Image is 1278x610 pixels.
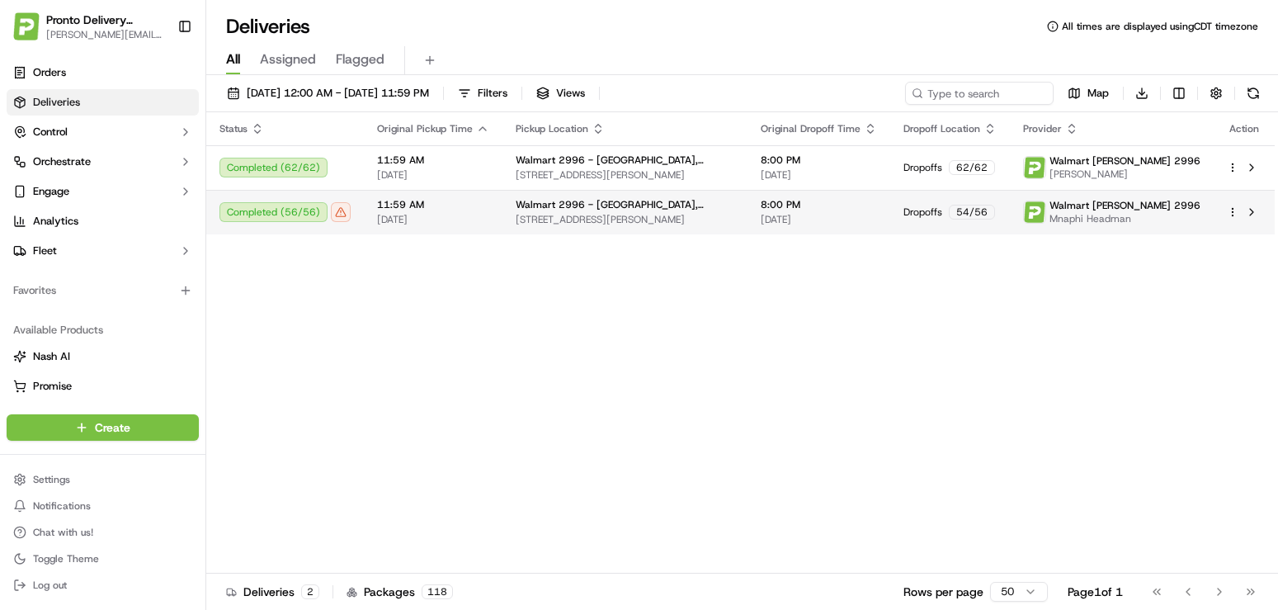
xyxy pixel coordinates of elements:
p: Rows per page [903,584,983,600]
div: Deliveries [226,584,319,600]
span: Notifications [33,499,91,513]
button: Filters [450,82,515,105]
img: profile_internal_provider_pronto_delivery_service_internal.png [1024,201,1045,223]
span: Log out [33,579,67,592]
span: Mnaphi Headman [1049,212,1200,225]
a: Deliveries [7,89,199,116]
span: Control [33,125,68,139]
div: Available Products [7,317,199,343]
span: Dropoff Location [903,122,980,135]
span: Fleet [33,244,57,258]
span: Assigned [260,50,316,69]
button: Orchestrate [7,149,199,175]
div: Page 1 of 1 [1068,584,1123,600]
span: Settings [33,473,70,486]
img: Nash [17,17,50,50]
input: Type to search [905,82,1054,105]
img: Pronto Delivery Service [13,12,40,40]
span: Flagged [336,50,384,69]
span: Knowledge Base [33,239,126,256]
span: [DATE] [761,213,877,226]
span: Chat with us! [33,526,93,539]
span: All times are displayed using CDT timezone [1062,20,1258,33]
button: Chat with us! [7,521,199,544]
button: Promise [7,373,199,400]
span: [DATE] [377,213,489,226]
button: Log out [7,574,199,597]
a: 📗Knowledge Base [10,233,133,262]
a: Orders [7,59,199,86]
span: Toggle Theme [33,552,99,565]
img: 1736555255976-a54dd68f-1ca7-489b-9aae-adbdc363a1c4 [17,158,46,187]
a: Promise [13,379,192,394]
span: [DATE] [761,168,877,182]
img: profile_internal_provider_pronto_delivery_service_internal.png [1024,157,1045,178]
span: Provider [1023,122,1062,135]
span: Filters [478,86,507,101]
input: Got a question? Start typing here... [43,106,297,124]
span: Pylon [164,280,200,292]
button: [PERSON_NAME][EMAIL_ADDRESS][DOMAIN_NAME] [46,28,164,41]
span: Deliveries [33,95,80,110]
span: Orders [33,65,66,80]
span: [STREET_ADDRESS][PERSON_NAME] [516,213,734,226]
button: Map [1060,82,1116,105]
span: 11:59 AM [377,154,489,167]
span: API Documentation [156,239,265,256]
span: [DATE] 12:00 AM - [DATE] 11:59 PM [247,86,429,101]
span: [DATE] [377,168,489,182]
button: Engage [7,178,199,205]
span: Dropoffs [903,206,942,219]
span: Analytics [33,214,78,229]
span: Nash AI [33,349,70,364]
button: Notifications [7,494,199,518]
span: Walmart 2996 - [GEOGRAPHIC_DATA], [GEOGRAPHIC_DATA] [516,154,734,167]
div: Start new chat [56,158,271,174]
span: Promise [33,379,72,394]
span: Orchestrate [33,154,91,169]
span: Dropoffs [903,161,942,174]
span: [PERSON_NAME] [1049,168,1200,181]
a: 💻API Documentation [133,233,271,262]
span: Walmart [PERSON_NAME] 2996 [1049,199,1200,212]
span: 8:00 PM [761,198,877,211]
button: Fleet [7,238,199,264]
span: Map [1087,86,1109,101]
button: Views [529,82,592,105]
div: 118 [422,584,453,599]
div: 💻 [139,241,153,254]
div: Favorites [7,277,199,304]
span: Original Dropoff Time [761,122,861,135]
button: [DATE] 12:00 AM - [DATE] 11:59 PM [219,82,436,105]
div: Action [1227,122,1261,135]
span: 8:00 PM [761,154,877,167]
span: [STREET_ADDRESS][PERSON_NAME] [516,168,734,182]
h1: Deliveries [226,13,310,40]
span: Original Pickup Time [377,122,473,135]
button: Toggle Theme [7,547,199,570]
span: Status [219,122,248,135]
button: Create [7,414,199,441]
button: Control [7,119,199,145]
div: 54 / 56 [949,205,995,220]
div: We're available if you need us! [56,174,209,187]
a: Powered byPylon [116,279,200,292]
span: Engage [33,184,69,199]
div: Packages [347,584,453,600]
button: Start new chat [281,163,300,182]
span: Pronto Delivery Service [46,12,164,28]
a: Analytics [7,208,199,234]
span: 11:59 AM [377,198,489,211]
div: 62 / 62 [949,160,995,175]
button: Nash AI [7,343,199,370]
span: Walmart [PERSON_NAME] 2996 [1049,154,1200,168]
button: Settings [7,468,199,491]
p: Welcome 👋 [17,66,300,92]
div: 2 [301,584,319,599]
button: Pronto Delivery ServicePronto Delivery Service[PERSON_NAME][EMAIL_ADDRESS][DOMAIN_NAME] [7,7,171,46]
div: 📗 [17,241,30,254]
span: Walmart 2996 - [GEOGRAPHIC_DATA], [GEOGRAPHIC_DATA] [516,198,734,211]
span: Views [556,86,585,101]
span: Pickup Location [516,122,588,135]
